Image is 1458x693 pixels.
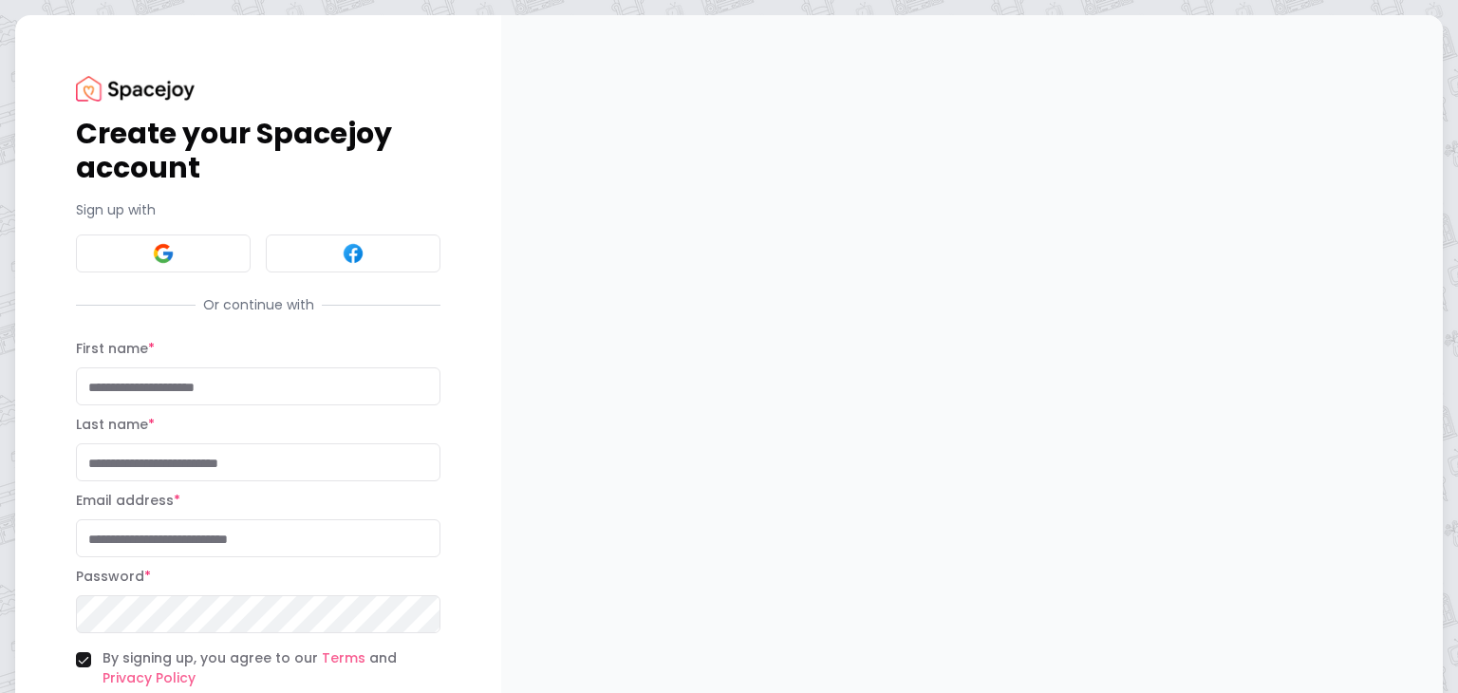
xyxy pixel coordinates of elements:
img: Google signin [152,242,175,265]
span: Or continue with [196,295,322,314]
img: Spacejoy Logo [76,76,195,102]
label: Password [76,567,151,586]
label: Last name [76,415,155,434]
h1: Create your Spacejoy account [76,117,440,185]
label: By signing up, you agree to our and [103,648,440,688]
label: First name [76,339,155,358]
img: Facebook signin [342,242,364,265]
a: Terms [322,648,365,667]
p: Sign up with [76,200,440,219]
label: Email address [76,491,180,510]
a: Privacy Policy [103,668,196,687]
